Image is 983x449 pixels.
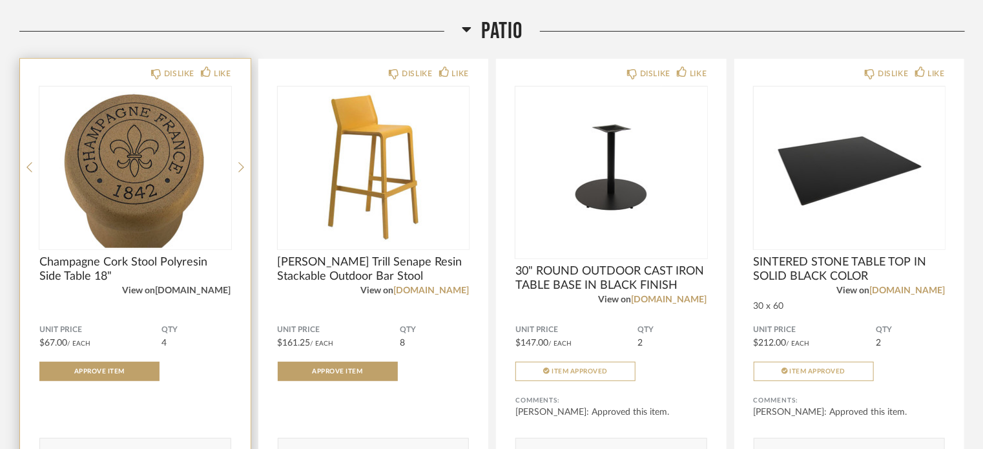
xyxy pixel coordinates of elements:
[156,286,231,295] a: [DOMAIN_NAME]
[640,67,670,80] div: DISLIKE
[278,325,400,335] span: Unit Price
[869,286,945,295] a: [DOMAIN_NAME]
[278,362,398,381] button: Approve Item
[393,286,469,295] a: [DOMAIN_NAME]
[400,325,469,335] span: QTY
[515,87,707,248] div: 0
[515,325,638,335] span: Unit Price
[928,67,945,80] div: LIKE
[481,17,523,45] span: Patio
[548,340,572,347] span: / Each
[876,325,945,335] span: QTY
[278,255,470,284] span: [PERSON_NAME] Trill Senape Resin Stackable Outdoor Bar Stool
[311,340,334,347] span: / Each
[754,301,946,312] div: 30 x 60
[39,255,231,284] span: Champagne Cork Stool Polyresin Side Table 18"
[162,325,231,335] span: QTY
[754,394,946,407] div: Comments:
[638,339,643,348] span: 2
[754,87,946,248] img: undefined
[754,406,946,419] div: [PERSON_NAME]: Approved this item.
[39,339,67,348] span: $67.00
[39,325,162,335] span: Unit Price
[754,255,946,284] span: SINTERED STONE TABLE TOP IN SOLID BLACK COLOR
[164,67,194,80] div: DISLIKE
[515,339,548,348] span: $147.00
[754,339,787,348] span: $212.00
[599,295,632,304] span: View on
[278,339,311,348] span: $161.25
[836,286,869,295] span: View on
[515,264,707,293] span: 30" ROUND OUTDOOR CAST IRON TABLE BASE IN BLACK FINISH
[402,67,432,80] div: DISLIKE
[74,368,125,375] span: Approve Item
[787,340,810,347] span: / Each
[878,67,908,80] div: DISLIKE
[790,368,846,375] span: Item Approved
[690,67,707,80] div: LIKE
[552,368,608,375] span: Item Approved
[632,295,707,304] a: [DOMAIN_NAME]
[214,67,231,80] div: LIKE
[162,339,167,348] span: 4
[67,340,90,347] span: / Each
[754,325,876,335] span: Unit Price
[400,339,405,348] span: 8
[39,362,160,381] button: Approve Item
[515,406,707,419] div: [PERSON_NAME]: Approved this item.
[754,362,874,381] button: Item Approved
[515,362,636,381] button: Item Approved
[360,286,393,295] span: View on
[638,325,707,335] span: QTY
[39,87,231,248] img: undefined
[515,87,707,248] img: undefined
[515,394,707,407] div: Comments:
[123,286,156,295] span: View on
[452,67,469,80] div: LIKE
[278,87,470,248] img: undefined
[876,339,881,348] span: 2
[313,368,363,375] span: Approve Item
